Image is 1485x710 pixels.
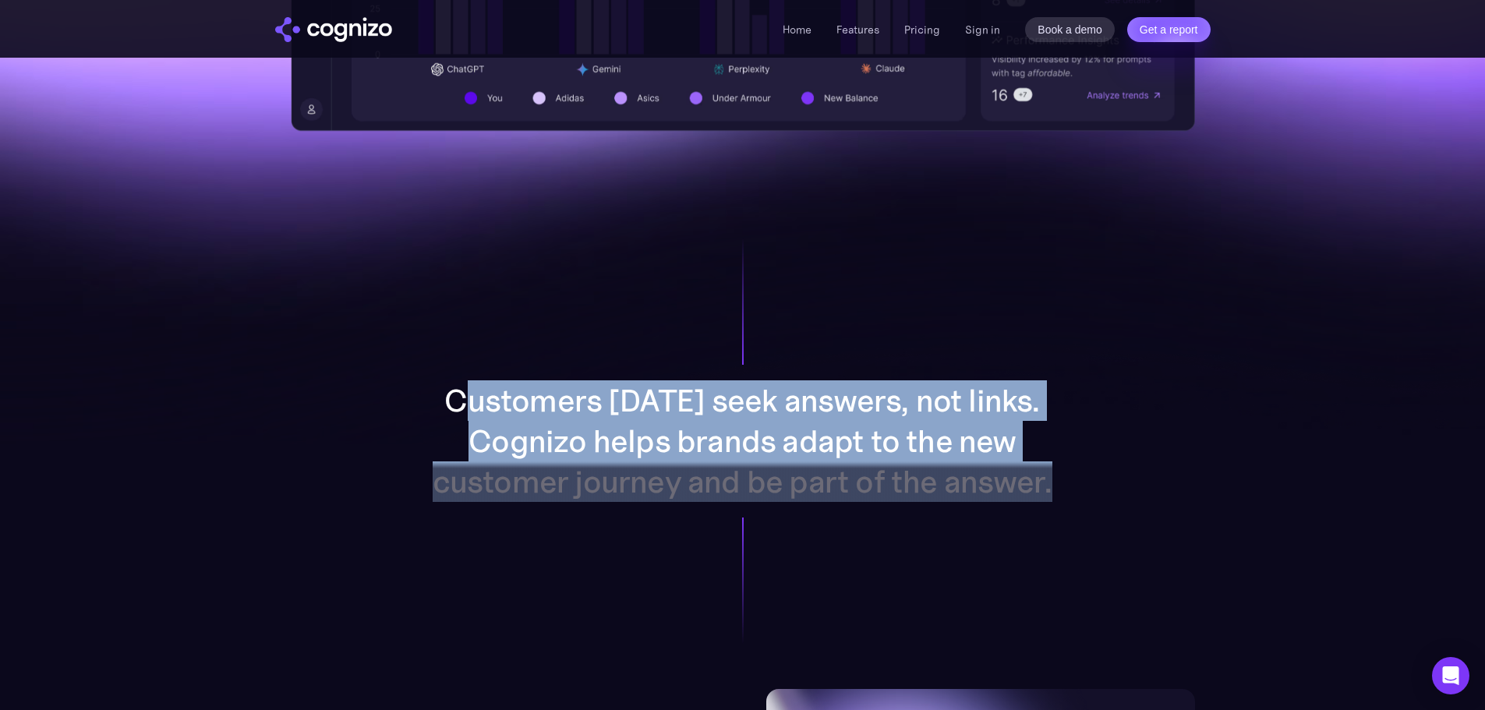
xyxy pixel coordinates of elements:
a: Sign in [965,20,1000,39]
div: Open Intercom Messenger [1432,657,1469,694]
a: Features [836,23,879,37]
a: Home [783,23,811,37]
a: Get a report [1127,17,1211,42]
a: Book a demo [1025,17,1115,42]
img: cognizo logo [275,17,392,42]
a: home [275,17,392,42]
a: Pricing [904,23,940,37]
p: Customers [DATE] seek answers, not links. Cognizo helps brands adapt to the new customer journey ... [431,380,1055,502]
